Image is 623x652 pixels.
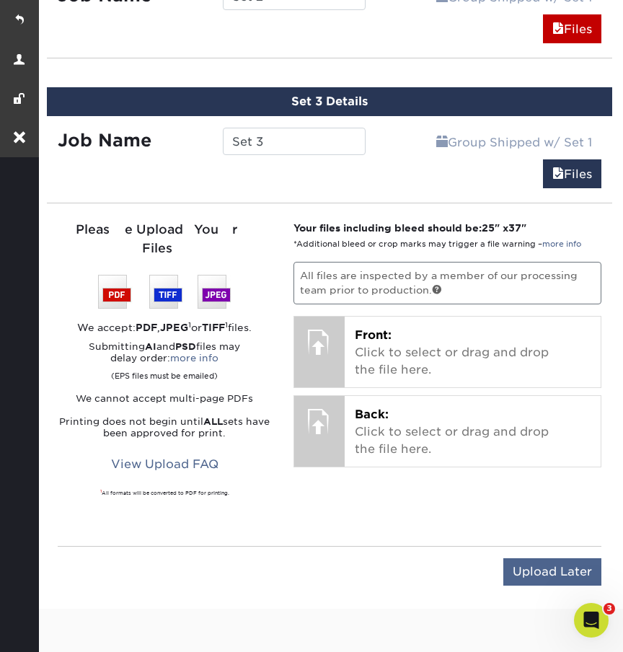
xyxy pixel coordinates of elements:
iframe: Intercom live chat [574,603,609,638]
strong: PDF [136,322,157,333]
p: Click to select or drag and drop the file here. [355,327,591,379]
p: Click to select or drag and drop the file here. [355,406,591,458]
a: more info [170,353,218,364]
strong: PSD [175,341,196,352]
span: shipping [436,136,448,149]
p: All files are inspected by a member of our processing team prior to production. [293,262,601,304]
sup: 1 [188,320,191,329]
span: files [552,22,564,36]
div: Please Upload Your Files [58,221,272,257]
span: 37 [508,222,521,234]
a: more info [542,239,581,249]
a: Group Shipped w/ Set 1 [427,128,601,157]
strong: AI [145,341,156,352]
strong: Job Name [58,130,151,151]
img: We accept: PSD, TIFF, or JPEG (JPG) [98,275,231,309]
a: View Upload FAQ [102,451,228,478]
input: Upload Later [503,558,601,586]
p: We cannot accept multi-page PDFs [58,393,272,405]
a: Files [543,14,601,43]
span: 3 [604,603,615,614]
span: Front: [355,328,392,342]
strong: ALL [203,416,223,427]
small: *Additional bleed or crop marks may trigger a file warning – [293,239,581,249]
input: Enter a job name [223,128,366,155]
span: 25 [482,222,495,234]
sup: 1 [100,489,102,493]
strong: Your files including bleed should be: " x " [293,222,526,234]
a: Files [543,159,601,188]
sup: 1 [225,320,228,329]
p: Submitting and files may delay order: [58,341,272,382]
div: We accept: , or files. [58,320,272,335]
strong: TIFF [202,322,225,333]
span: Back: [355,407,389,421]
strong: JPEG [160,322,188,333]
small: (EPS files must be emailed) [111,364,218,382]
div: All formats will be converted to PDF for printing. [58,490,272,497]
span: files [552,167,564,181]
div: Set 3 Details [47,87,612,116]
p: Printing does not begin until sets have been approved for print. [58,416,272,439]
